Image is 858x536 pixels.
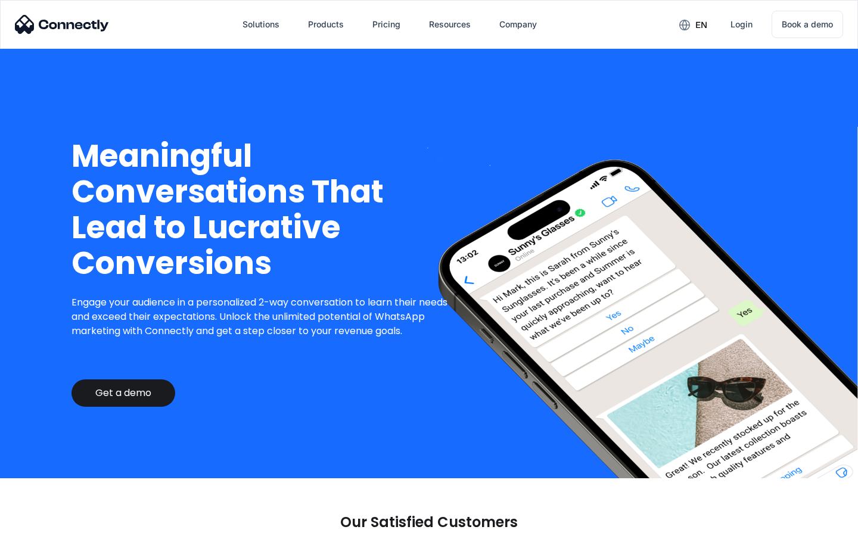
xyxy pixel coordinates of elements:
a: Book a demo [772,11,843,38]
p: Engage your audience in a personalized 2-way conversation to learn their needs and exceed their e... [71,295,457,338]
aside: Language selected: English [12,515,71,532]
div: Resources [419,10,480,39]
ul: Language list [24,515,71,532]
div: Resources [429,16,471,33]
div: en [670,15,716,33]
a: Login [721,10,762,39]
div: Solutions [243,16,279,33]
div: Company [490,10,546,39]
div: Products [308,16,344,33]
h1: Meaningful Conversations That Lead to Lucrative Conversions [71,138,457,281]
div: Solutions [233,10,289,39]
a: Get a demo [71,379,175,407]
div: Products [299,10,353,39]
div: Pricing [372,16,400,33]
div: Login [730,16,753,33]
div: Company [499,16,537,33]
a: Pricing [363,10,410,39]
img: Connectly Logo [15,15,109,34]
p: Our Satisfied Customers [340,514,518,531]
div: Get a demo [95,387,151,399]
div: en [695,17,707,33]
